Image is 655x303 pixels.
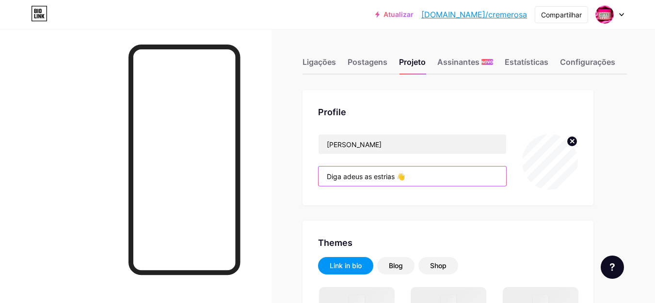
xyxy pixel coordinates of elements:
div: Themes [318,236,578,249]
font: Compartilhar [541,11,582,19]
font: NOVO [481,60,493,64]
font: [DOMAIN_NAME]/cremerosa [421,10,527,19]
div: Link in bio [330,261,362,271]
div: Shop [430,261,447,271]
font: Projeto [399,57,426,67]
input: Name [319,135,506,154]
font: Estatísticas [505,57,548,67]
img: cremerosa [595,5,614,24]
a: [DOMAIN_NAME]/cremerosa [421,9,527,20]
font: Configurações [560,57,615,67]
font: Atualizar [383,10,414,18]
font: Ligações [303,57,336,67]
font: Postagens [348,57,387,67]
div: Profile [318,106,578,119]
font: Assinantes [437,57,479,67]
div: Blog [389,261,403,271]
input: Bio [319,167,506,186]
